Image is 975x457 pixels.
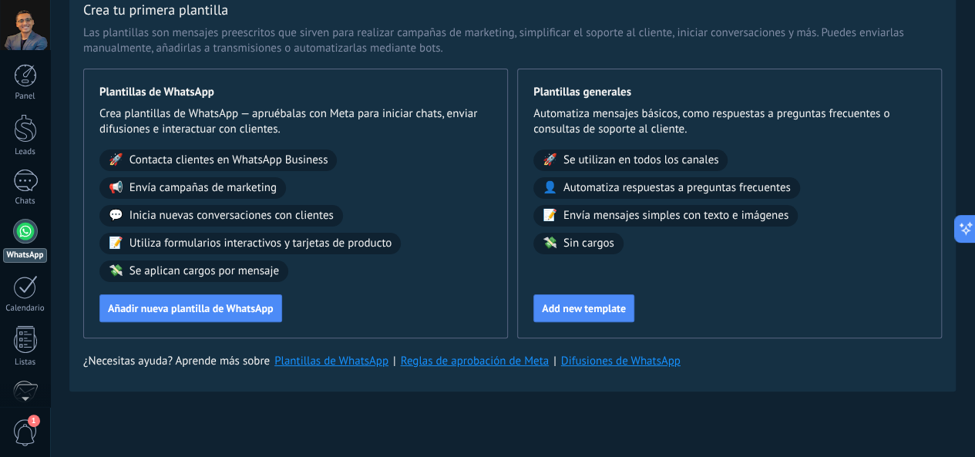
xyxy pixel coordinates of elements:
[3,197,48,207] div: Chats
[563,153,719,168] span: Se utilizan en todos los canales
[83,354,942,369] div: | |
[543,153,557,168] span: 🚀
[533,106,926,137] span: Automatiza mensajes básicos, como respuestas a preguntas frecuentes o consultas de soporte al cli...
[109,180,123,196] span: 📢
[3,92,48,102] div: Panel
[129,180,277,196] span: Envía campañas de marketing
[563,236,614,251] span: Sin cargos
[274,354,388,368] a: Plantillas de WhatsApp
[533,85,926,100] span: Plantillas generales
[83,354,270,369] span: ¿Necesitas ayuda? Aprende más sobre
[99,294,282,322] button: Añadir nueva plantilla de WhatsApp
[3,358,48,368] div: Listas
[401,354,550,368] a: Reglas de aprobación de Meta
[561,354,681,368] a: Difusiones de WhatsApp
[563,180,791,196] span: Automatiza respuestas a preguntas frecuentes
[3,147,48,157] div: Leads
[542,303,626,314] span: Add new template
[543,208,557,223] span: 📝
[129,236,392,251] span: Utiliza formularios interactivos y tarjetas de producto
[3,248,47,263] div: WhatsApp
[99,85,492,100] span: Plantillas de WhatsApp
[543,180,557,196] span: 👤
[543,236,557,251] span: 💸
[533,294,634,322] button: Add new template
[109,236,123,251] span: 📝
[129,264,279,279] span: Se aplican cargos por mensaje
[99,106,492,137] span: Crea plantillas de WhatsApp — apruébalas con Meta para iniciar chats, enviar difusiones e interac...
[563,208,788,223] span: Envía mensajes simples con texto e imágenes
[83,25,942,56] span: Las plantillas son mensajes preescritos que sirven para realizar campañas de marketing, simplific...
[109,264,123,279] span: 💸
[129,208,334,223] span: Inicia nuevas conversaciones con clientes
[28,415,40,427] span: 1
[129,153,328,168] span: Contacta clientes en WhatsApp Business
[3,304,48,314] div: Calendario
[109,153,123,168] span: 🚀
[109,208,123,223] span: 💬
[108,303,274,314] span: Añadir nueva plantilla de WhatsApp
